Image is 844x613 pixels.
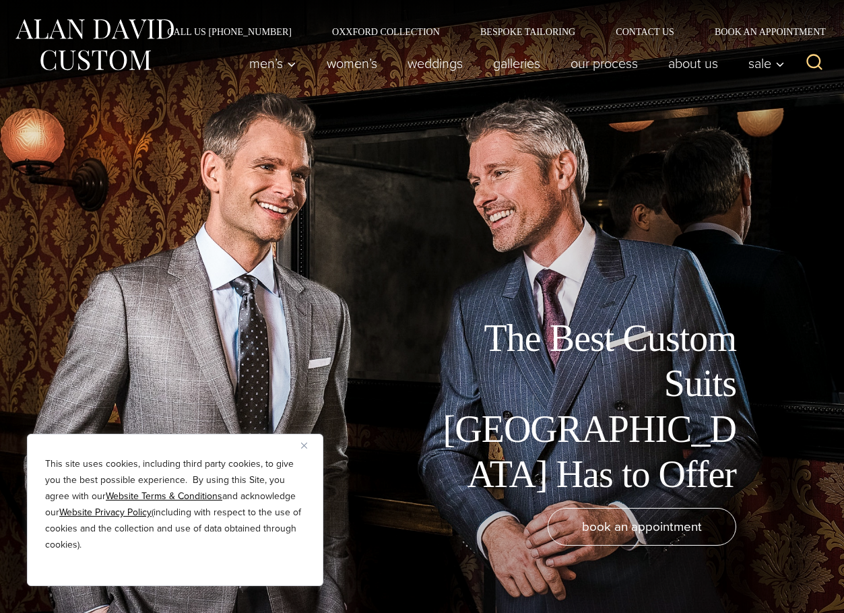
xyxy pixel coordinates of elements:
[59,505,152,519] a: Website Privacy Policy
[595,27,694,36] a: Contact Us
[548,508,736,546] a: book an appointment
[460,27,595,36] a: Bespoke Tailoring
[312,27,460,36] a: Oxxford Collection
[556,50,653,77] a: Our Process
[301,437,317,453] button: Close
[748,57,785,70] span: Sale
[312,50,393,77] a: Women’s
[433,316,736,497] h1: The Best Custom Suits [GEOGRAPHIC_DATA] Has to Offer
[653,50,734,77] a: About Us
[45,456,305,553] p: This site uses cookies, including third party cookies, to give you the best possible experience. ...
[694,27,831,36] a: Book an Appointment
[798,47,831,79] button: View Search Form
[301,443,307,449] img: Close
[147,27,831,36] nav: Secondary Navigation
[582,517,702,536] span: book an appointment
[234,50,792,77] nav: Primary Navigation
[393,50,478,77] a: weddings
[249,57,296,70] span: Men’s
[478,50,556,77] a: Galleries
[13,15,175,75] img: Alan David Custom
[106,489,222,503] a: Website Terms & Conditions
[147,27,312,36] a: Call Us [PHONE_NUMBER]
